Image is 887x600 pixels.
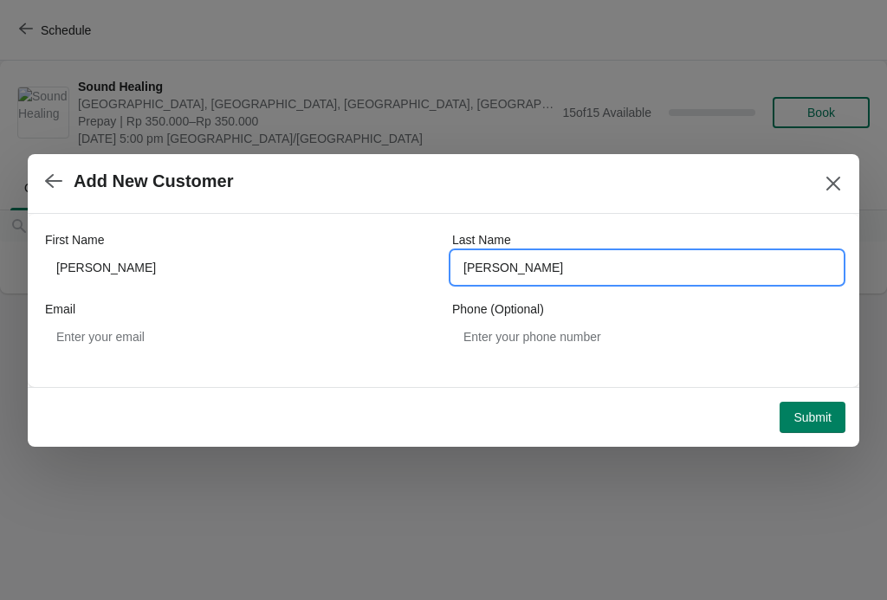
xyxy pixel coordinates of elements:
[452,300,544,318] label: Phone (Optional)
[452,231,511,248] label: Last Name
[45,300,75,318] label: Email
[818,168,849,199] button: Close
[45,252,435,283] input: John
[45,321,435,352] input: Enter your email
[45,231,104,248] label: First Name
[74,171,233,191] h2: Add New Customer
[793,410,832,424] span: Submit
[780,402,845,433] button: Submit
[452,321,842,352] input: Enter your phone number
[452,252,842,283] input: Smith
